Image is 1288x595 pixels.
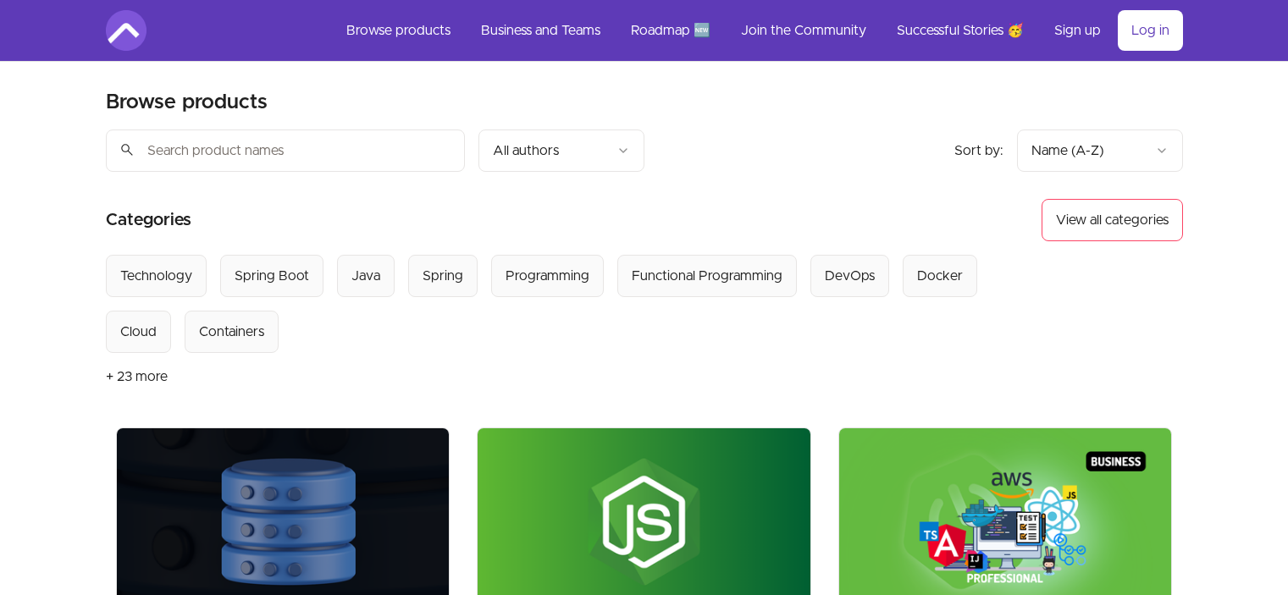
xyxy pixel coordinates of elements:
[106,353,168,400] button: + 23 more
[1118,10,1183,51] a: Log in
[883,10,1037,51] a: Successful Stories 🥳
[333,10,1183,51] nav: Main
[120,322,157,342] div: Cloud
[106,10,146,51] img: Amigoscode logo
[120,266,192,286] div: Technology
[825,266,875,286] div: DevOps
[1042,199,1183,241] button: View all categories
[632,266,782,286] div: Functional Programming
[351,266,380,286] div: Java
[106,129,465,172] input: Search product names
[423,266,463,286] div: Spring
[119,138,135,162] span: search
[1017,129,1183,172] button: Product sort options
[106,89,268,116] h2: Browse products
[1041,10,1114,51] a: Sign up
[106,199,191,241] h2: Categories
[917,266,963,286] div: Docker
[506,266,589,286] div: Programming
[199,322,264,342] div: Containers
[478,129,644,172] button: Filter by author
[333,10,464,51] a: Browse products
[727,10,880,51] a: Join the Community
[467,10,614,51] a: Business and Teams
[617,10,724,51] a: Roadmap 🆕
[235,266,309,286] div: Spring Boot
[954,144,1003,157] span: Sort by:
